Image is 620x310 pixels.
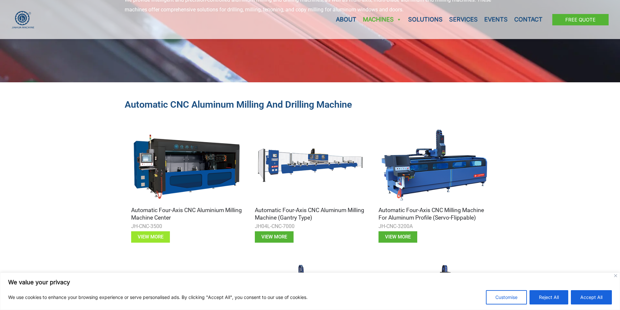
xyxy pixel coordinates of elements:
[255,231,294,243] a: View more
[379,231,417,243] a: View more
[11,11,34,29] img: JH Aluminium Window & Door Processing Machines
[131,222,242,231] div: JH-CNC-3500
[131,124,242,207] img: Aluminum Milling and Drilling Machine 1
[261,235,287,239] span: View more
[125,99,496,111] h2: Automatic CNC Aluminum Milling and Drilling Machine
[552,14,609,25] a: Free Quote
[571,290,612,304] button: Accept All
[131,231,170,243] a: View more
[530,290,568,304] button: Reject All
[379,222,489,231] div: JH-CNC-3200A
[255,124,365,207] img: Aluminum Milling and Drilling Machine 2
[379,124,489,207] img: Aluminum Milling and Drilling Machine 3
[8,278,612,286] p: We value your privacy
[138,235,163,239] span: View more
[614,274,617,277] img: Close
[255,207,365,222] h3: Automatic Four-axis CNC Aluminum Milling Machine (Gantry Type)
[8,293,308,301] p: We use cookies to enhance your browsing experience or serve personalised ads. By clicking "Accept...
[486,290,527,304] button: Customise
[131,207,242,222] h3: Automatic Four-axis CNC Aluminium Milling Machine Center
[385,235,411,239] span: View more
[379,207,489,222] h3: Automatic Four-axis CNC Milling Machine for Aluminum Profile (Servo-flippable)
[255,222,365,231] div: JH04L-CNC-7000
